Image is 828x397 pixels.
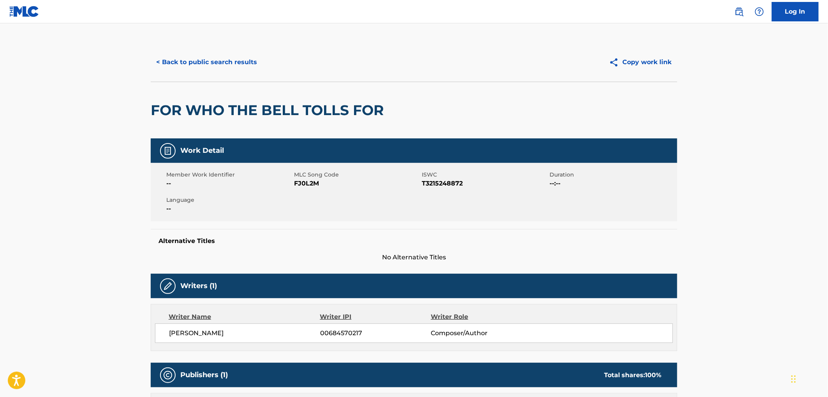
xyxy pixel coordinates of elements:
span: Language [166,196,292,204]
h5: Work Detail [180,146,224,155]
img: MLC Logo [9,6,39,17]
button: Copy work link [604,52,677,72]
span: -- [166,204,292,213]
span: No Alternative Titles [151,253,677,262]
span: FJ0L2M [294,179,420,188]
span: [PERSON_NAME] [169,329,320,338]
img: Writers [163,282,173,291]
img: Publishers [163,371,173,380]
div: Writer Name [169,312,320,322]
span: --:-- [550,179,675,188]
h2: FOR WHO THE BELL TOLLS FOR [151,101,388,119]
iframe: Chat Widget [789,360,828,397]
a: Public Search [731,4,747,19]
span: 00684570217 [320,329,431,338]
span: 100 % [645,371,662,379]
div: Help [752,4,767,19]
img: Copy work link [609,58,623,67]
img: search [735,7,744,16]
h5: Publishers (1) [180,371,228,380]
span: -- [166,179,292,188]
button: < Back to public search results [151,52,262,72]
a: Log In [772,2,819,21]
img: help [755,7,764,16]
span: ISWC [422,171,548,179]
img: Work Detail [163,146,173,156]
div: Drag [791,367,796,391]
span: Duration [550,171,675,179]
span: T3215248872 [422,179,548,188]
div: Writer IPI [320,312,431,322]
h5: Writers (1) [180,282,217,290]
span: Composer/Author [431,329,532,338]
div: Writer Role [431,312,532,322]
div: Total shares: [604,371,662,380]
h5: Alternative Titles [159,237,669,245]
span: MLC Song Code [294,171,420,179]
span: Member Work Identifier [166,171,292,179]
